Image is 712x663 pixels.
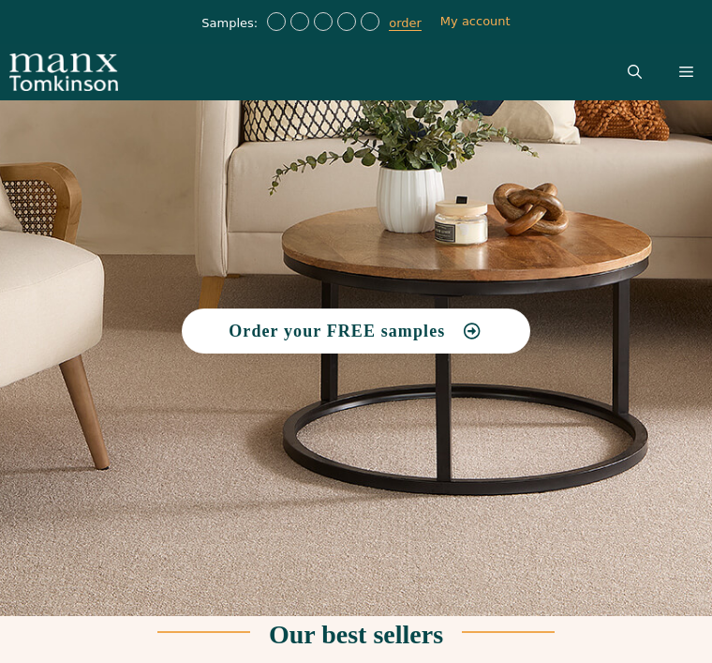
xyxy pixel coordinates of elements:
[440,14,511,28] a: My account
[201,16,262,32] span: Samples:
[229,323,445,339] span: Order your FREE samples
[389,16,422,31] a: order
[609,44,660,100] a: Open Search Bar
[9,44,118,100] img: Manx Tomkinson
[182,309,530,354] a: Order your FREE samples
[269,622,443,648] h2: Our best sellers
